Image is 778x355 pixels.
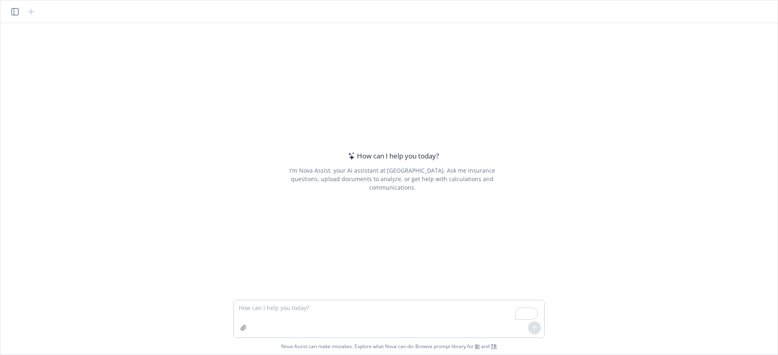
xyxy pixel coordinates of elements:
[346,151,439,161] div: How can I help you today?
[234,300,544,338] textarea: To enrich screen reader interactions, please activate Accessibility in Grammarly extension settings
[278,166,506,192] div: I'm Nova Assist, your AI assistant at [GEOGRAPHIC_DATA]. Ask me insurance questions, upload docum...
[281,338,497,355] span: Nova Assist can make mistakes. Explore what Nova can do: Browse prompt library for and
[491,343,497,350] a: TR
[475,343,480,350] a: BI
